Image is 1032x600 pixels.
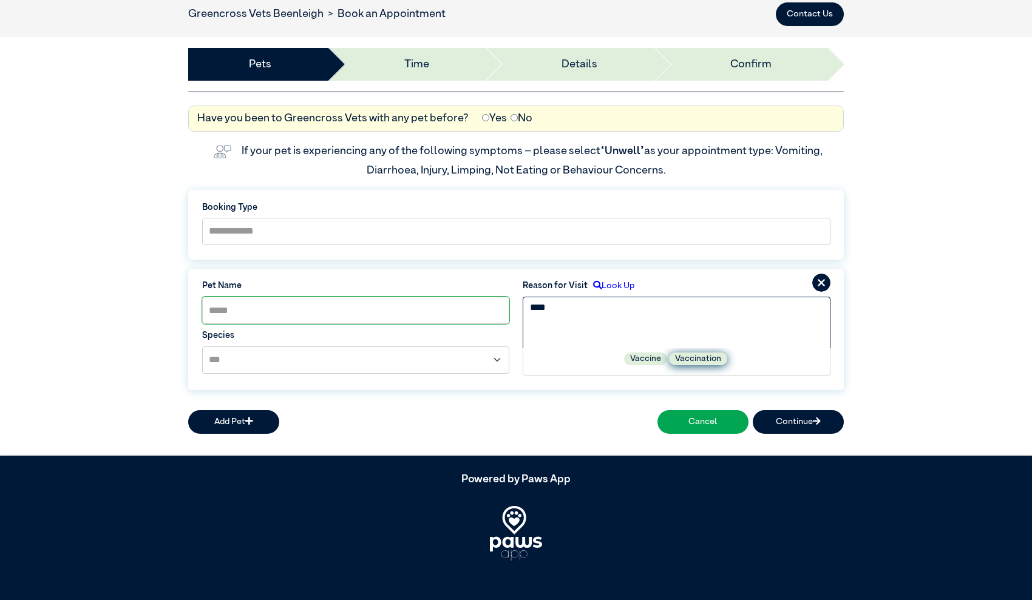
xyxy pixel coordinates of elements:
input: Yes [482,114,489,121]
button: Add Pet [188,410,279,434]
label: If your pet is experiencing any of the following symptoms – please select as your appointment typ... [242,146,824,176]
label: Have you been to Greencross Vets with any pet before? [197,110,469,127]
label: Vaccine [624,352,667,365]
label: No [511,110,532,127]
button: Continue [753,410,844,434]
label: Reason for Visit [523,280,588,293]
label: Booking Type [202,201,830,215]
button: Contact Us [776,2,844,27]
button: Cancel [657,410,749,434]
input: No [511,114,518,121]
li: Book an Appointment [324,6,446,22]
label: Vaccination [669,352,727,365]
img: PawsApp [490,506,542,561]
span: “Unwell” [600,146,644,157]
nav: breadcrumb [188,6,446,22]
label: Pet Name [202,280,510,293]
label: Yes [482,110,507,127]
img: vet [209,141,236,163]
h5: Powered by Paws App [188,473,844,487]
label: Look Up [588,280,634,293]
a: Pets [249,56,271,73]
label: Species [202,329,510,343]
a: Greencross Vets Beenleigh [188,8,324,19]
